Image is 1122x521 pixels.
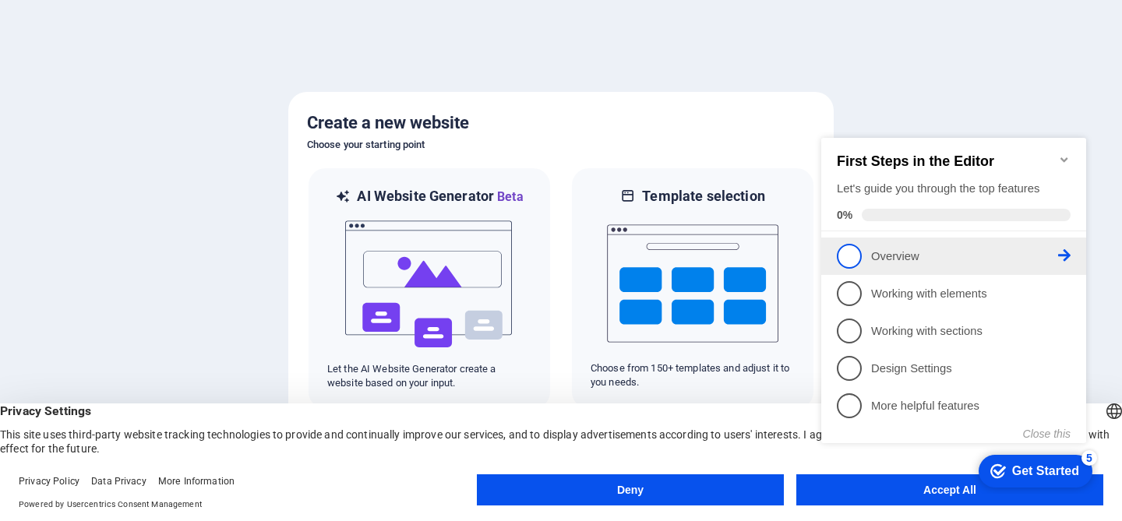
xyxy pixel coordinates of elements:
[642,187,764,206] h6: Template selection
[6,234,271,272] li: Design Settings
[570,167,815,410] div: Template selectionChoose from 150+ templates and adjust it to you needs.
[6,197,271,234] li: Working with sections
[22,93,47,106] span: 0%
[307,167,552,410] div: AI Website GeneratorBetaaiLet the AI Website Generator create a website based on your input.
[22,65,256,82] div: Let's guide you through the top features
[266,335,282,350] div: 5
[208,312,256,325] button: Close this
[307,111,815,136] h5: Create a new website
[357,187,523,206] h6: AI Website Generator
[494,189,524,204] span: Beta
[591,361,795,389] p: Choose from 150+ templates and adjust it to you needs.
[344,206,515,362] img: ai
[56,245,243,262] p: Design Settings
[22,38,256,55] h2: First Steps in the Editor
[56,171,243,187] p: Working with elements
[6,272,271,309] li: More helpful features
[56,208,243,224] p: Working with sections
[56,133,243,150] p: Overview
[327,362,531,390] p: Let the AI Website Generator create a website based on your input.
[197,349,264,363] div: Get Started
[164,340,277,372] div: Get Started 5 items remaining, 0% complete
[6,160,271,197] li: Working with elements
[6,122,271,160] li: Overview
[56,283,243,299] p: More helpful features
[243,38,256,51] div: Minimize checklist
[307,136,815,154] h6: Choose your starting point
